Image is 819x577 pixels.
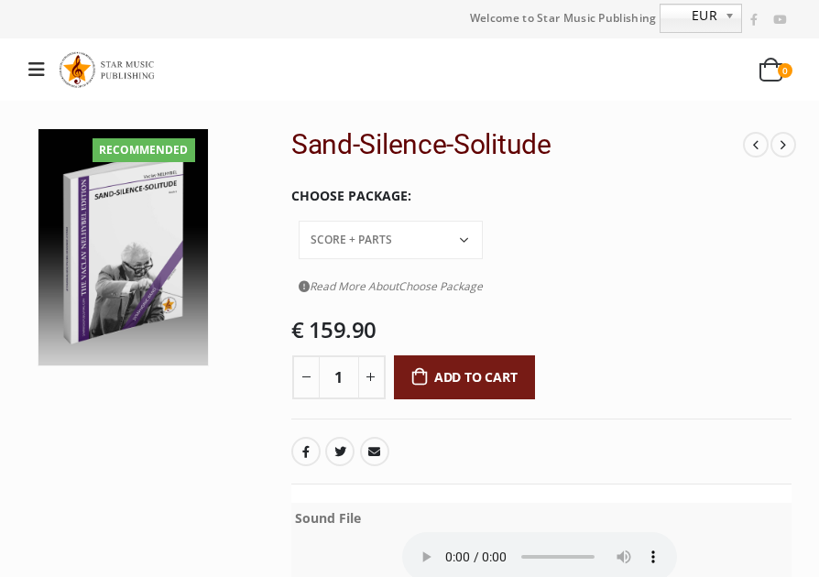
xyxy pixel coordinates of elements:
[325,437,355,466] a: Twitter
[295,509,361,527] b: Sound File
[292,355,320,399] button: -
[291,314,377,344] bdi: 159.90
[291,177,411,215] label: Choose Package
[319,355,359,399] input: Product quantity
[661,5,717,27] span: EUR
[291,128,744,161] h2: Sand-Silence-Solitude
[778,63,792,78] span: 0
[93,138,195,162] div: Recommended
[291,437,321,466] a: Facebook
[291,314,304,344] span: €
[299,275,483,298] a: Read More AboutChoose Package
[38,129,208,365] img: SMP-10-0122 3D
[360,437,389,466] a: Email
[358,355,386,399] button: +
[399,278,483,294] span: Choose Package
[59,48,162,92] img: Star Music Publishing
[742,8,766,32] a: Facebook
[470,5,657,32] span: Welcome to Star Music Publishing
[768,8,792,32] a: Youtube
[394,355,536,399] button: Add to cart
